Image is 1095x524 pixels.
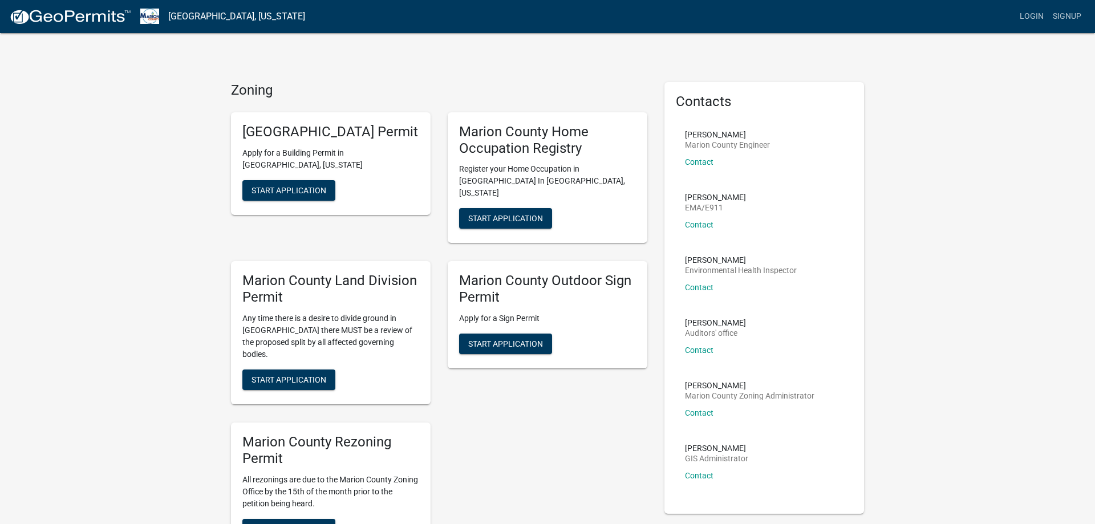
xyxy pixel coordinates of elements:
button: Start Application [459,334,552,354]
a: Contact [685,283,713,292]
a: Login [1015,6,1048,27]
p: [PERSON_NAME] [685,319,746,327]
p: Marion County Engineer [685,141,770,149]
h5: [GEOGRAPHIC_DATA] Permit [242,124,419,140]
a: Contact [685,157,713,166]
p: [PERSON_NAME] [685,193,746,201]
p: Environmental Health Inspector [685,266,797,274]
p: [PERSON_NAME] [685,381,814,389]
button: Start Application [459,208,552,229]
p: GIS Administrator [685,454,748,462]
a: Contact [685,408,713,417]
h5: Marion County Home Occupation Registry [459,124,636,157]
p: Apply for a Building Permit in [GEOGRAPHIC_DATA], [US_STATE] [242,147,419,171]
button: Start Application [242,180,335,201]
span: Start Application [252,185,326,194]
a: Signup [1048,6,1086,27]
p: Any time there is a desire to divide ground in [GEOGRAPHIC_DATA] there MUST be a review of the pr... [242,312,419,360]
a: Contact [685,220,713,229]
p: [PERSON_NAME] [685,131,770,139]
p: All rezonings are due to the Marion County Zoning Office by the 15th of the month prior to the pe... [242,474,419,510]
a: Contact [685,346,713,355]
h5: Marion County Land Division Permit [242,273,419,306]
p: [PERSON_NAME] [685,444,748,452]
button: Start Application [242,369,335,390]
p: Register your Home Occupation in [GEOGRAPHIC_DATA] In [GEOGRAPHIC_DATA], [US_STATE] [459,163,636,199]
span: Start Application [468,214,543,223]
p: Auditors' office [685,329,746,337]
h5: Contacts [676,94,853,110]
span: Start Application [252,375,326,384]
p: Apply for a Sign Permit [459,312,636,324]
a: [GEOGRAPHIC_DATA], [US_STATE] [168,7,305,26]
h4: Zoning [231,82,647,99]
img: Marion County, Iowa [140,9,159,24]
h5: Marion County Rezoning Permit [242,434,419,467]
p: Marion County Zoning Administrator [685,392,814,400]
span: Start Application [468,339,543,348]
a: Contact [685,471,713,480]
h5: Marion County Outdoor Sign Permit [459,273,636,306]
p: [PERSON_NAME] [685,256,797,264]
p: EMA/E911 [685,204,746,212]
